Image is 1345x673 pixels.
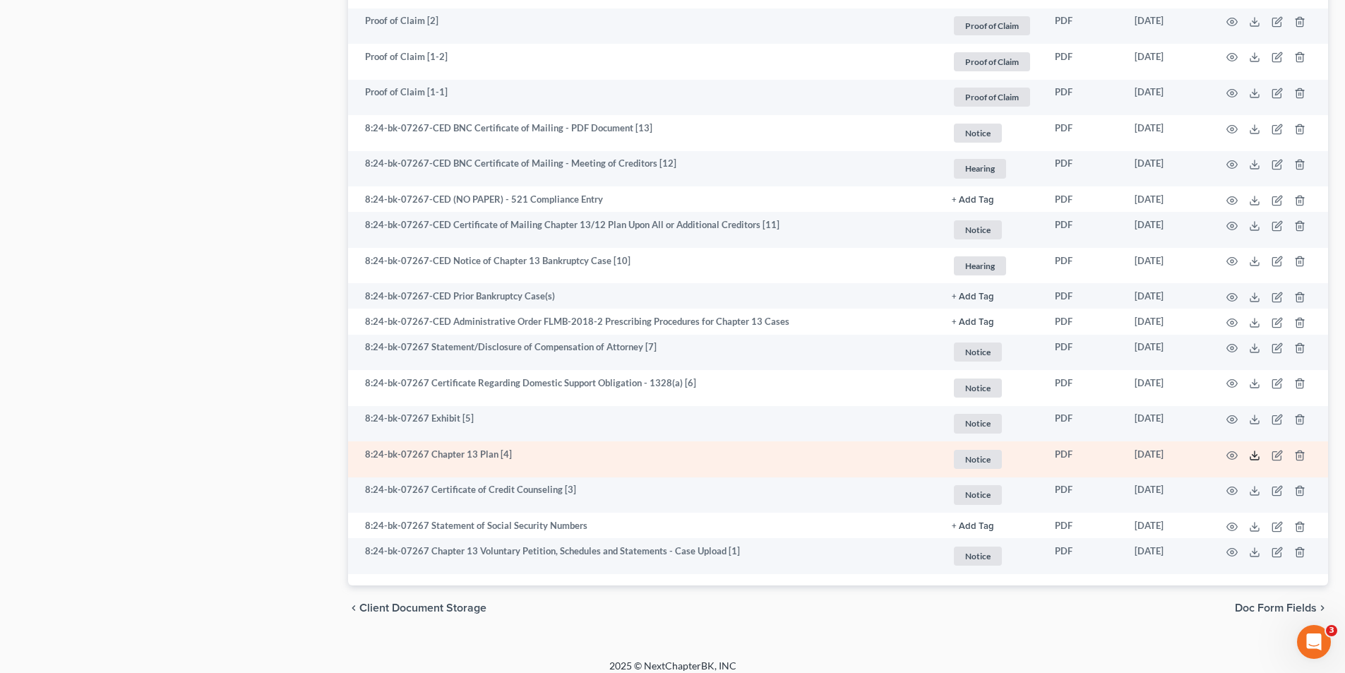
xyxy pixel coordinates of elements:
td: [DATE] [1123,406,1209,442]
span: Proof of Claim [954,52,1030,71]
a: + Add Tag [952,519,1032,532]
td: [DATE] [1123,44,1209,80]
td: PDF [1044,513,1123,538]
td: PDF [1044,186,1123,212]
span: Notice [954,343,1002,362]
td: [DATE] [1123,309,1209,334]
td: PDF [1044,80,1123,116]
td: PDF [1044,370,1123,406]
span: Notice [954,220,1002,239]
td: [DATE] [1123,8,1209,44]
a: Hearing [952,157,1032,180]
a: Notice [952,218,1032,242]
a: Notice [952,412,1032,435]
td: Proof of Claim [1-1] [348,80,940,116]
a: Hearing [952,254,1032,278]
td: [DATE] [1123,538,1209,574]
a: Proof of Claim [952,14,1032,37]
td: [DATE] [1123,115,1209,151]
a: Notice [952,121,1032,145]
a: Proof of Claim [952,85,1032,109]
i: chevron_left [348,602,359,614]
button: + Add Tag [952,196,994,205]
td: PDF [1044,538,1123,574]
td: [DATE] [1123,248,1209,284]
td: 8:24-bk-07267 Certificate of Credit Counseling [3] [348,477,940,513]
td: PDF [1044,335,1123,371]
a: + Add Tag [952,290,1032,303]
td: 8:24-bk-07267-CED BNC Certificate of Mailing - PDF Document [13] [348,115,940,151]
span: Notice [954,485,1002,504]
td: PDF [1044,283,1123,309]
i: chevron_right [1317,602,1328,614]
td: PDF [1044,309,1123,334]
td: PDF [1044,212,1123,248]
span: Hearing [954,159,1006,178]
td: 8:24-bk-07267-CED Certificate of Mailing Chapter 13/12 Plan Upon All or Additional Creditors [11] [348,212,940,248]
td: [DATE] [1123,441,1209,477]
td: [DATE] [1123,370,1209,406]
td: [DATE] [1123,212,1209,248]
td: 8:24-bk-07267 Exhibit [5] [348,406,940,442]
td: PDF [1044,248,1123,284]
td: 8:24-bk-07267 Statement/Disclosure of Compensation of Attorney [7] [348,335,940,371]
button: Doc Form Fields chevron_right [1235,602,1328,614]
td: 8:24-bk-07267-CED (NO PAPER) - 521 Compliance Entry [348,186,940,212]
td: PDF [1044,441,1123,477]
td: 8:24-bk-07267-CED Prior Bankruptcy Case(s) [348,283,940,309]
a: Notice [952,483,1032,506]
td: Proof of Claim [2] [348,8,940,44]
td: [DATE] [1123,283,1209,309]
td: 8:24-bk-07267-CED BNC Certificate of Mailing - Meeting of Creditors [12] [348,151,940,187]
span: Notice [954,414,1002,433]
a: + Add Tag [952,193,1032,206]
td: [DATE] [1123,477,1209,513]
button: chevron_left Client Document Storage [348,602,486,614]
td: PDF [1044,115,1123,151]
td: PDF [1044,477,1123,513]
iframe: Intercom live chat [1297,625,1331,659]
td: 8:24-bk-07267 Chapter 13 Voluntary Petition, Schedules and Statements - Case Upload [1] [348,538,940,574]
td: PDF [1044,44,1123,80]
span: Doc Form Fields [1235,602,1317,614]
td: 8:24-bk-07267-CED Notice of Chapter 13 Bankruptcy Case [10] [348,248,940,284]
span: Notice [954,450,1002,469]
a: + Add Tag [952,315,1032,328]
a: Proof of Claim [952,50,1032,73]
span: Notice [954,547,1002,566]
td: 8:24-bk-07267 Chapter 13 Plan [4] [348,441,940,477]
a: Notice [952,544,1032,568]
span: Proof of Claim [954,88,1030,107]
span: Notice [954,124,1002,143]
button: + Add Tag [952,522,994,531]
td: 8:24-bk-07267 Statement of Social Security Numbers [348,513,940,538]
td: PDF [1044,406,1123,442]
td: Proof of Claim [1-2] [348,44,940,80]
td: PDF [1044,151,1123,187]
td: PDF [1044,8,1123,44]
td: 8:24-bk-07267 Certificate Regarding Domestic Support Obligation - 1328(a) [6] [348,370,940,406]
span: Notice [954,379,1002,398]
span: 3 [1326,625,1337,636]
a: Notice [952,376,1032,400]
td: [DATE] [1123,186,1209,212]
td: 8:24-bk-07267-CED Administrative Order FLMB-2018-2 Prescribing Procedures for Chapter 13 Cases [348,309,940,334]
td: [DATE] [1123,151,1209,187]
span: Hearing [954,256,1006,275]
td: [DATE] [1123,335,1209,371]
button: + Add Tag [952,292,994,302]
td: [DATE] [1123,80,1209,116]
a: Notice [952,448,1032,471]
a: Notice [952,340,1032,364]
span: Client Document Storage [359,602,486,614]
button: + Add Tag [952,318,994,327]
td: [DATE] [1123,513,1209,538]
span: Proof of Claim [954,16,1030,35]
